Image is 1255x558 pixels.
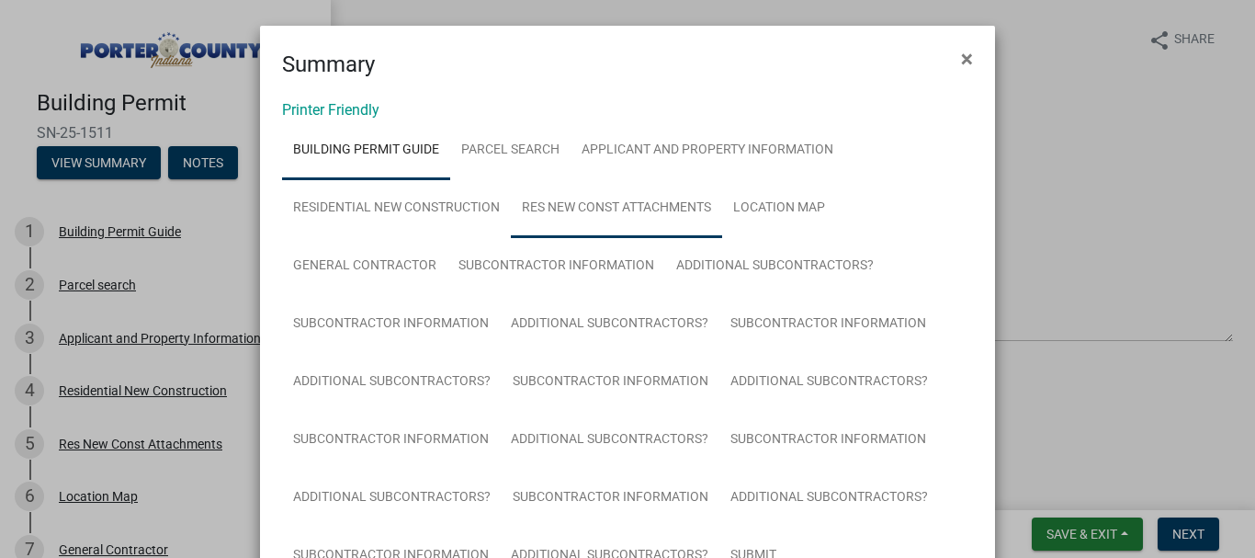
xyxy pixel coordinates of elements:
a: Subcontractor Information [502,469,719,528]
a: Additional Subcontractors? [500,295,719,354]
button: Close [946,33,988,85]
a: Subcontractor Information [447,237,665,296]
a: Residential New Construction [282,179,511,238]
a: Applicant and Property Information [571,121,844,180]
a: Location Map [722,179,836,238]
a: Subcontractor Information [282,295,500,354]
a: Additional Subcontractors? [282,353,502,412]
a: Subcontractor Information [502,353,719,412]
a: Additional Subcontractors? [500,411,719,470]
a: Parcel search [450,121,571,180]
span: × [961,46,973,72]
a: Additional Subcontractors? [665,237,885,296]
a: Subcontractor Information [719,295,937,354]
a: Building Permit Guide [282,121,450,180]
a: Additional Subcontractors? [719,353,939,412]
a: Additional Subcontractors? [282,469,502,528]
a: Printer Friendly [282,101,379,119]
a: Subcontractor Information [282,411,500,470]
a: Subcontractor Information [719,411,937,470]
a: Res New Const Attachments [511,179,722,238]
a: Additional Subcontractors? [719,469,939,528]
a: General Contractor [282,237,447,296]
h4: Summary [282,48,375,81]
